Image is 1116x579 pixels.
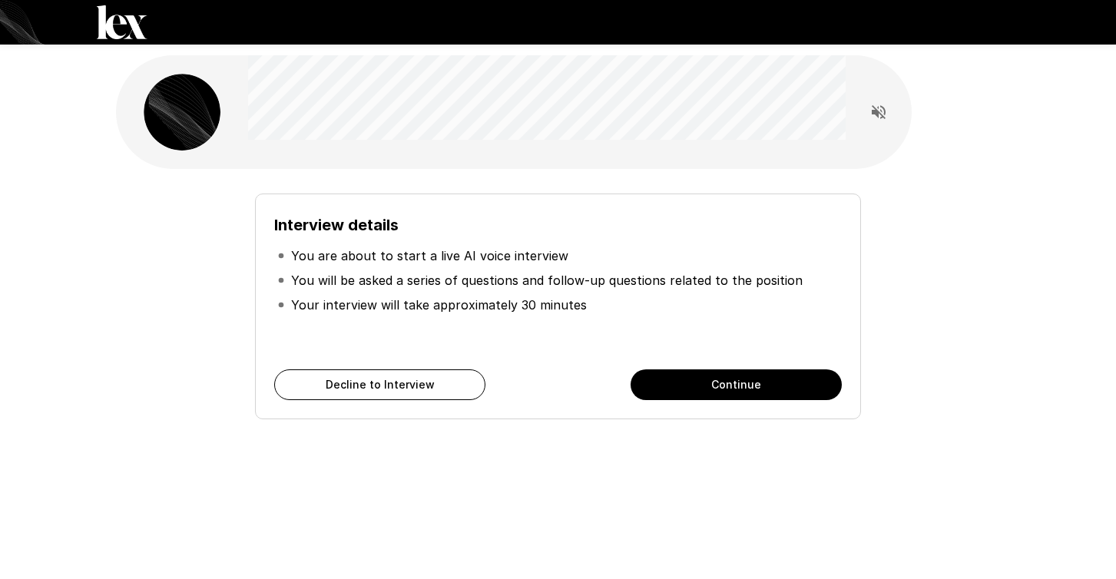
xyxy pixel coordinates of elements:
[863,97,894,127] button: Read questions aloud
[631,369,842,400] button: Continue
[274,369,485,400] button: Decline to Interview
[291,271,803,289] p: You will be asked a series of questions and follow-up questions related to the position
[291,246,568,265] p: You are about to start a live AI voice interview
[291,296,587,314] p: Your interview will take approximately 30 minutes
[274,216,399,234] b: Interview details
[144,74,220,151] img: lex_avatar2.png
